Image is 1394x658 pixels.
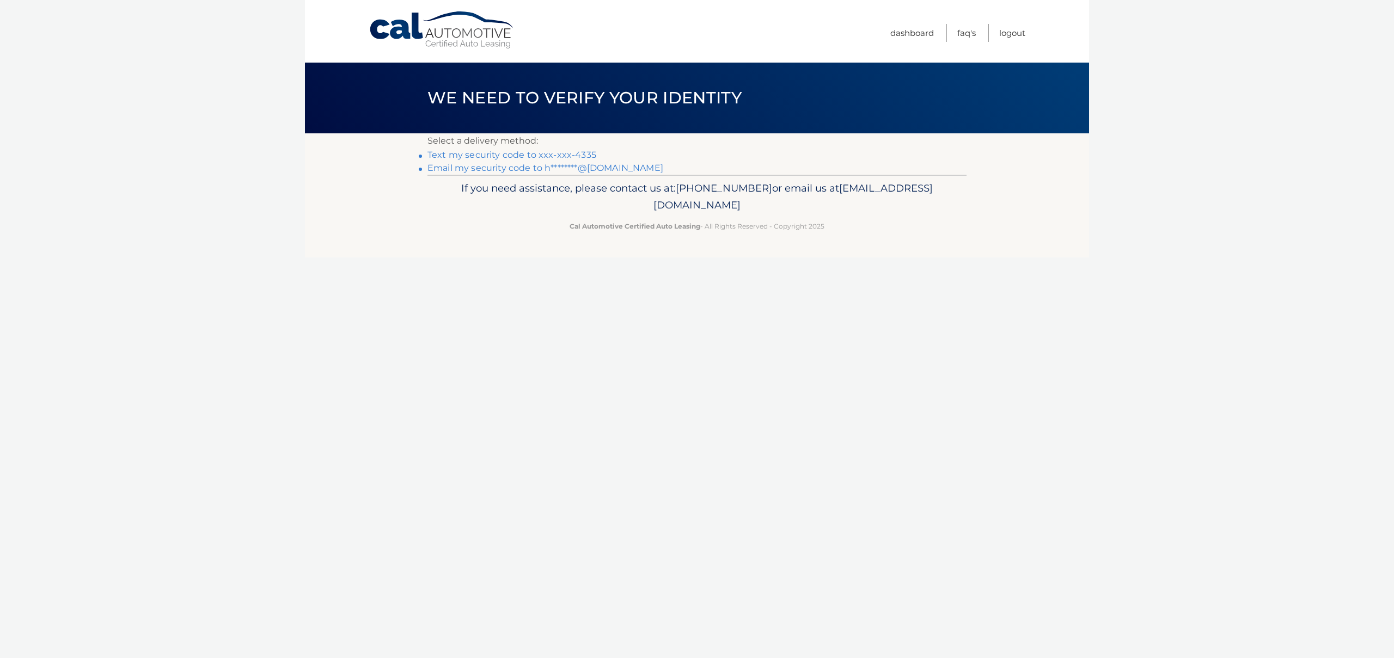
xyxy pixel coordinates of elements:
[999,24,1025,42] a: Logout
[427,88,742,108] span: We need to verify your identity
[890,24,934,42] a: Dashboard
[427,163,663,173] a: Email my security code to h********@[DOMAIN_NAME]
[676,182,772,194] span: [PHONE_NUMBER]
[369,11,516,50] a: Cal Automotive
[957,24,976,42] a: FAQ's
[427,150,596,160] a: Text my security code to xxx-xxx-4335
[570,222,700,230] strong: Cal Automotive Certified Auto Leasing
[427,133,967,149] p: Select a delivery method:
[435,220,959,232] p: - All Rights Reserved - Copyright 2025
[435,180,959,214] p: If you need assistance, please contact us at: or email us at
